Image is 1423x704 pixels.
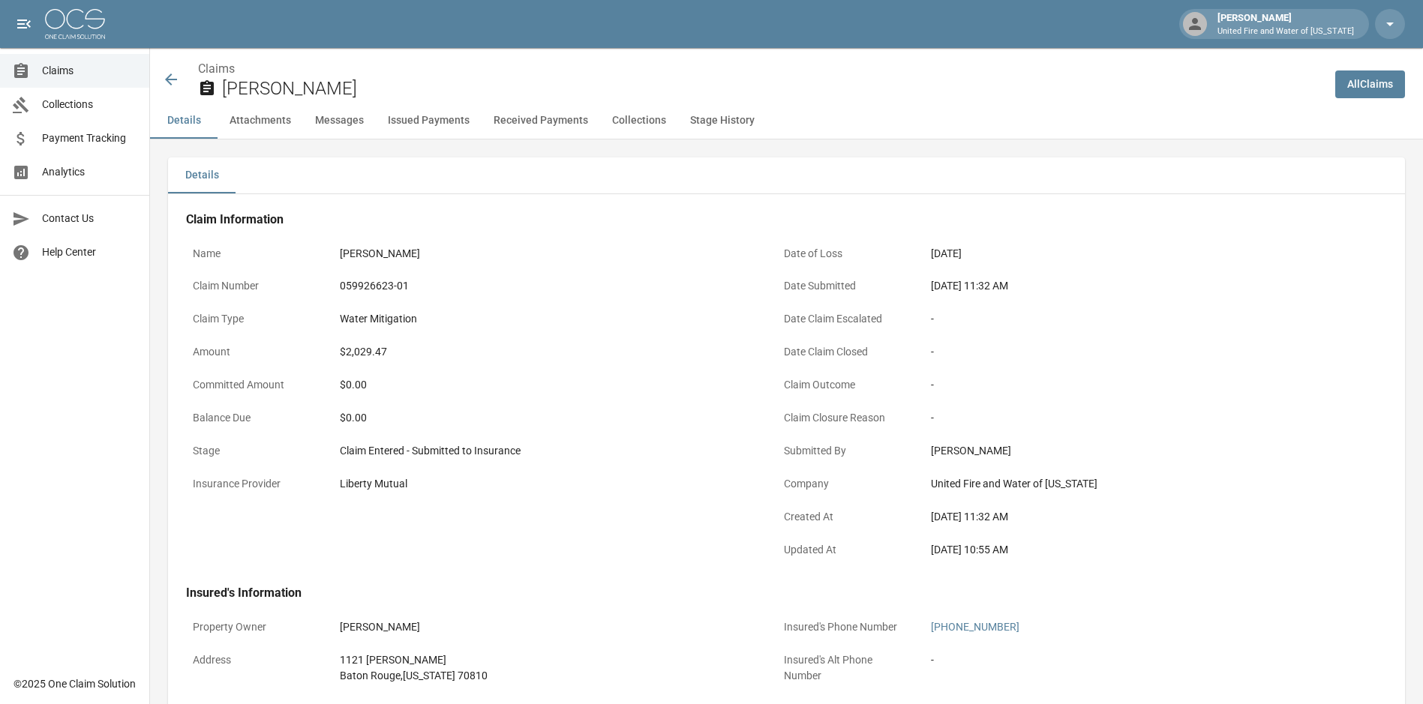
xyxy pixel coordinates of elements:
span: Contact Us [42,211,137,226]
div: Liberty Mutual [340,476,752,492]
a: [PHONE_NUMBER] [931,621,1019,633]
p: Stage [186,436,321,466]
div: [DATE] 11:32 AM [931,278,1343,294]
div: [DATE] 10:55 AM [931,542,1343,558]
button: Messages [303,103,376,139]
p: Date of Loss [777,239,912,268]
div: - [931,311,1343,327]
h2: [PERSON_NAME] [222,78,1323,100]
button: Attachments [218,103,303,139]
button: Details [168,157,236,193]
p: Address [186,646,321,675]
div: [DATE] 11:32 AM [931,509,1343,525]
div: [PERSON_NAME] [340,619,752,635]
p: United Fire and Water of [US_STATE] [1217,25,1354,38]
div: - [931,344,1343,360]
div: $0.00 [340,410,752,426]
p: Insured's Alt Phone Number [777,646,912,691]
div: $0.00 [340,377,752,393]
p: Company [777,469,912,499]
p: Submitted By [777,436,912,466]
p: Date Claim Closed [777,337,912,367]
div: $2,029.47 [340,344,752,360]
p: Committed Amount [186,370,321,400]
nav: breadcrumb [198,60,1323,78]
div: anchor tabs [150,103,1423,139]
a: Claims [198,61,235,76]
div: [PERSON_NAME] [1211,10,1360,37]
div: [DATE] [931,246,1343,262]
p: Date Submitted [777,271,912,301]
p: Insurance Provider [186,469,321,499]
div: [PERSON_NAME] [340,246,752,262]
p: Date Claim Escalated [777,304,912,334]
img: ocs-logo-white-transparent.png [45,9,105,39]
h4: Insured's Information [186,586,1350,601]
button: open drawer [9,9,39,39]
p: Insured's Phone Number [777,613,912,642]
span: Payment Tracking [42,130,137,146]
div: Water Mitigation [340,311,752,327]
div: © 2025 One Claim Solution [14,676,136,691]
p: Claim Outcome [777,370,912,400]
p: Claim Type [186,304,321,334]
div: United Fire and Water of [US_STATE] [931,476,1343,492]
p: Claim Number [186,271,321,301]
span: Claims [42,63,137,79]
a: AllClaims [1335,70,1405,98]
button: Received Payments [482,103,600,139]
div: Claim Entered - Submitted to Insurance [340,443,752,459]
div: Baton Rouge , [US_STATE] 70810 [340,668,752,684]
h4: Claim Information [186,212,1350,227]
span: Help Center [42,244,137,260]
div: [PERSON_NAME] [931,443,1343,459]
div: - [931,410,1343,426]
span: Collections [42,97,137,112]
div: 059926623-01 [340,278,752,294]
button: Stage History [678,103,767,139]
div: - [931,652,1343,668]
p: Claim Closure Reason [777,403,912,433]
p: Property Owner [186,613,321,642]
span: Analytics [42,164,137,180]
div: - [931,377,1343,393]
p: Balance Due [186,403,321,433]
button: Collections [600,103,678,139]
p: Amount [186,337,321,367]
p: Created At [777,502,912,532]
div: 1121 [PERSON_NAME] [340,652,752,668]
button: Details [150,103,218,139]
div: details tabs [168,157,1405,193]
button: Issued Payments [376,103,482,139]
p: Name [186,239,321,268]
p: Updated At [777,535,912,565]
